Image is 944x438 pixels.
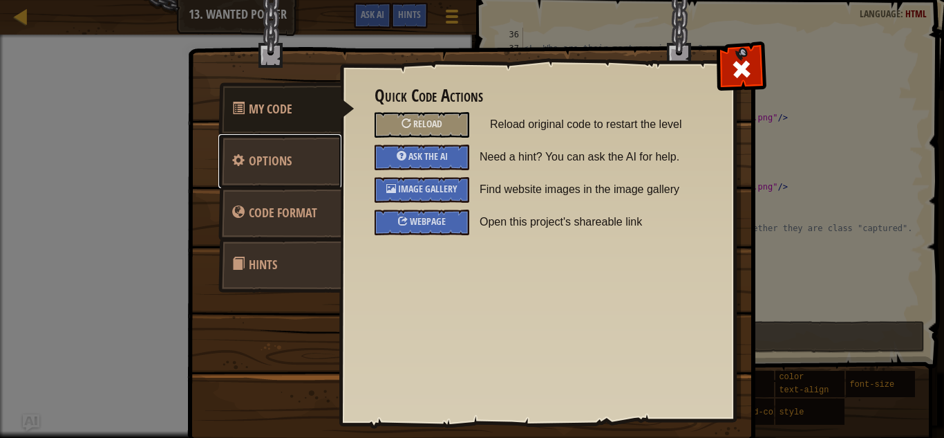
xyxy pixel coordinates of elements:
[375,86,700,105] h3: Quick Code Actions
[375,177,469,203] div: Image Gallery
[375,145,469,170] div: Ask the AI
[480,210,710,235] span: Open this project's shareable link
[249,152,292,170] span: Configure settings
[218,82,355,136] a: My Code
[218,186,341,240] a: Code Format
[398,182,457,195] span: Image Gallery
[408,149,448,163] span: Ask the AI
[490,112,700,137] span: Reload original code to restart the level
[249,256,277,273] span: Hints
[249,100,292,118] span: Quick Code Actions
[375,112,469,138] div: Reload original code to restart the level
[410,215,446,228] span: Webpage
[249,204,317,221] span: game_menu.change_language_caption
[480,145,710,170] span: Need a hint? You can ask the AI for help.
[413,117,442,130] span: Reload
[480,177,710,202] span: Find website images in the image gallery
[218,134,341,188] a: Options
[375,210,469,235] a: Webpage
